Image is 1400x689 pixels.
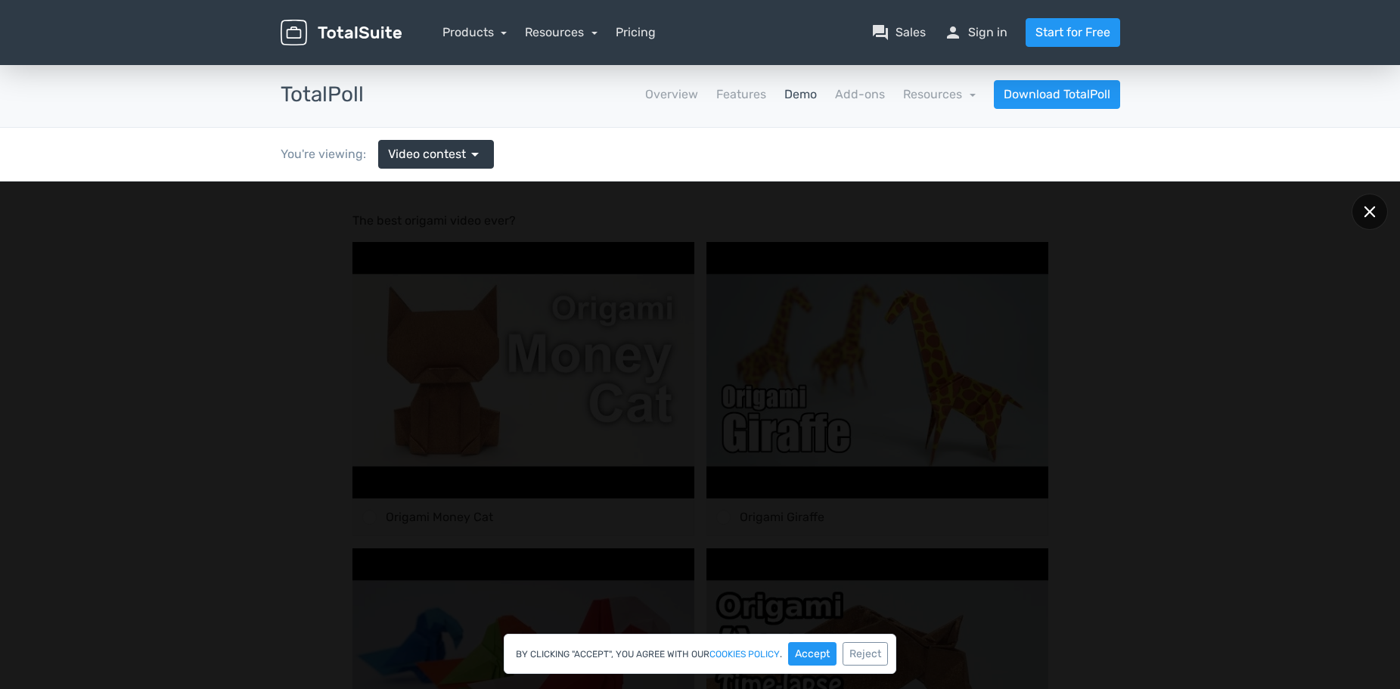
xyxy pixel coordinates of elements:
[281,20,402,46] img: TotalSuite for WordPress
[843,642,888,666] button: Reject
[1026,18,1120,47] a: Start for Free
[871,23,889,42] span: question_answer
[378,140,494,169] a: Video contest arrow_drop_down
[788,642,837,666] button: Accept
[994,80,1120,109] a: Download TotalPoll
[784,85,817,104] a: Demo
[281,83,364,107] h3: TotalPoll
[871,23,926,42] a: question_answerSales
[716,85,766,104] a: Features
[388,145,466,163] span: Video contest
[709,650,780,659] a: cookies policy
[525,25,598,39] a: Resources
[944,23,962,42] span: person
[281,145,378,163] div: You're viewing:
[835,85,885,104] a: Add-ons
[466,145,484,163] span: arrow_drop_down
[504,634,896,674] div: By clicking "Accept", you agree with our .
[645,85,698,104] a: Overview
[442,25,508,39] a: Products
[903,87,976,101] a: Resources
[944,23,1007,42] a: personSign in
[616,23,656,42] a: Pricing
